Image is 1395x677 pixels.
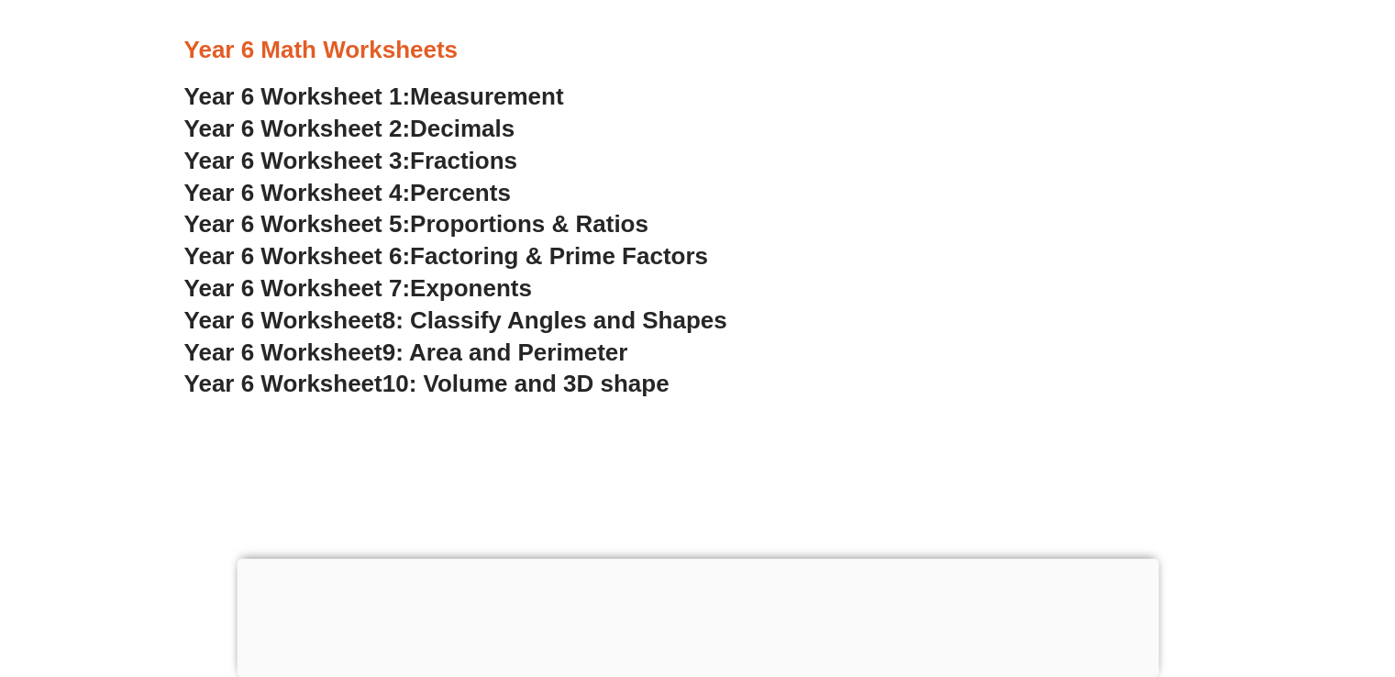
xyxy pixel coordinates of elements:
[410,210,648,238] span: Proportions & Ratios
[184,274,411,302] span: Year 6 Worksheet 7:
[184,179,411,206] span: Year 6 Worksheet 4:
[410,179,511,206] span: Percents
[184,338,628,366] a: Year 6 Worksheet9: Area and Perimeter
[410,83,564,110] span: Measurement
[184,306,727,334] a: Year 6 Worksheet8: Classify Angles and Shapes
[184,210,411,238] span: Year 6 Worksheet 5:
[184,370,670,397] a: Year 6 Worksheet10: Volume and 3D shape
[410,147,517,174] span: Fractions
[184,306,382,334] span: Year 6 Worksheet
[184,147,411,174] span: Year 6 Worksheet 3:
[1090,471,1395,677] iframe: Chat Widget
[410,274,532,302] span: Exponents
[184,83,564,110] a: Year 6 Worksheet 1:Measurement
[184,83,411,110] span: Year 6 Worksheet 1:
[184,35,1212,66] h3: Year 6 Math Worksheets
[382,370,670,397] span: 10: Volume and 3D shape
[410,115,515,142] span: Decimals
[237,559,1158,672] iframe: Advertisement
[184,338,382,366] span: Year 6 Worksheet
[184,115,411,142] span: Year 6 Worksheet 2:
[382,306,727,334] span: 8: Classify Angles and Shapes
[184,210,648,238] a: Year 6 Worksheet 5:Proportions & Ratios
[382,338,628,366] span: 9: Area and Perimeter
[184,242,411,270] span: Year 6 Worksheet 6:
[184,147,517,174] a: Year 6 Worksheet 3:Fractions
[184,115,515,142] a: Year 6 Worksheet 2:Decimals
[410,242,708,270] span: Factoring & Prime Factors
[148,418,1248,675] iframe: Advertisement
[184,179,511,206] a: Year 6 Worksheet 4:Percents
[184,274,532,302] a: Year 6 Worksheet 7:Exponents
[184,242,708,270] a: Year 6 Worksheet 6:Factoring & Prime Factors
[184,370,382,397] span: Year 6 Worksheet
